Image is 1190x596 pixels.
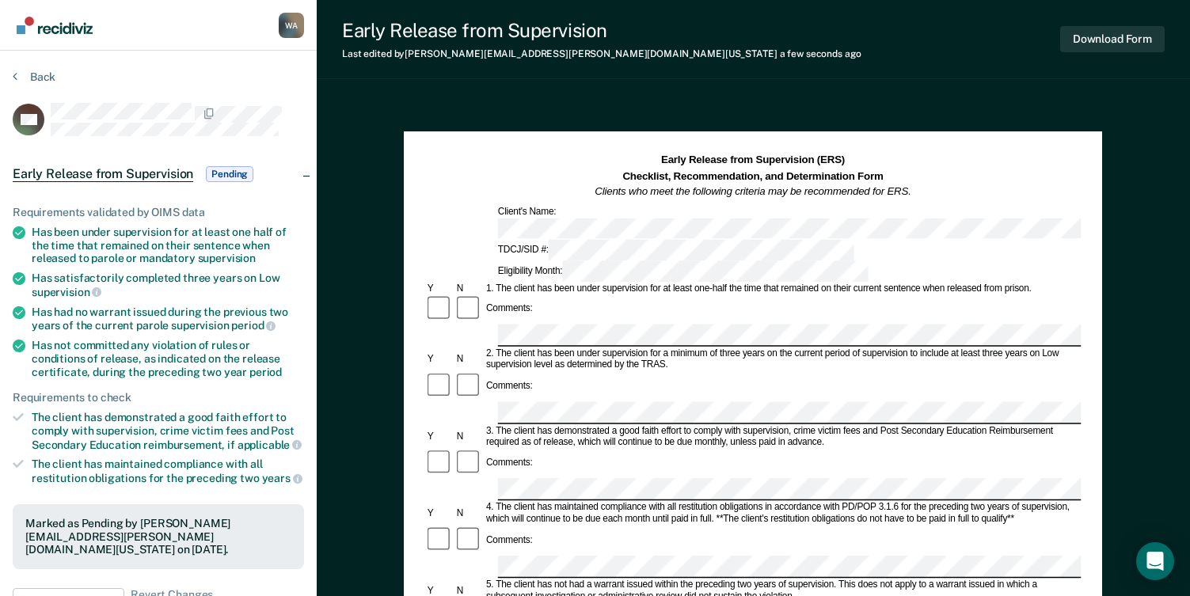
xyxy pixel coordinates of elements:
[454,508,484,520] div: N
[13,70,55,84] button: Back
[13,166,193,182] span: Early Release from Supervision
[17,17,93,34] img: Recidiviz
[484,425,1081,449] div: 3. The client has demonstrated a good faith effort to comply with supervision, crime victim fees ...
[484,457,535,469] div: Comments:
[279,13,304,38] div: W A
[231,319,276,332] span: period
[32,306,304,332] div: Has had no warrant issued during the previous two years of the current parole supervision
[1060,26,1165,52] button: Download Form
[25,517,291,556] div: Marked as Pending by [PERSON_NAME][EMAIL_ADDRESS][PERSON_NAME][DOMAIN_NAME][US_STATE] on [DATE].
[484,534,535,546] div: Comments:
[454,431,484,443] div: N
[32,271,304,298] div: Has satisfactorily completed three years on Low
[13,391,304,404] div: Requirements to check
[484,283,1081,295] div: 1. The client has been under supervision for at least one-half the time that remained on their cu...
[454,283,484,295] div: N
[484,304,535,316] div: Comments:
[206,166,253,182] span: Pending
[425,431,454,443] div: Y
[32,457,304,484] div: The client has maintained compliance with all restitution obligations for the preceding two
[32,411,304,451] div: The client has demonstrated a good faith effort to comply with supervision, crime victim fees and...
[661,154,845,165] strong: Early Release from Supervision (ERS)
[13,206,304,219] div: Requirements validated by OIMS data
[595,185,911,197] em: Clients who meet the following criteria may be recommended for ERS.
[425,283,454,295] div: Y
[484,348,1081,372] div: 2. The client has been under supervision for a minimum of three years on the current period of su...
[279,13,304,38] button: Profile dropdown button
[342,19,861,42] div: Early Release from Supervision
[342,48,861,59] div: Last edited by [PERSON_NAME][EMAIL_ADDRESS][PERSON_NAME][DOMAIN_NAME][US_STATE]
[454,354,484,366] div: N
[496,261,870,282] div: Eligibility Month:
[198,252,256,264] span: supervision
[425,508,454,520] div: Y
[238,438,302,451] span: applicable
[32,339,304,378] div: Has not committed any violation of rules or conditions of release, as indicated on the release ce...
[484,381,535,393] div: Comments:
[496,240,857,260] div: TDCJ/SID #:
[484,502,1081,526] div: 4. The client has maintained compliance with all restitution obligations in accordance with PD/PO...
[32,286,101,298] span: supervision
[249,366,282,378] span: period
[32,226,304,265] div: Has been under supervision for at least one half of the time that remained on their sentence when...
[1136,542,1174,580] div: Open Intercom Messenger
[425,354,454,366] div: Y
[780,48,861,59] span: a few seconds ago
[623,169,884,181] strong: Checklist, Recommendation, and Determination Form
[262,472,302,484] span: years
